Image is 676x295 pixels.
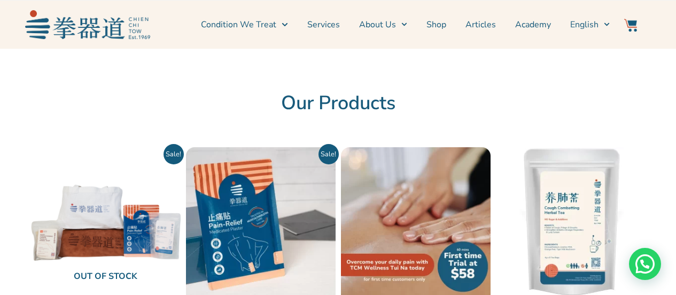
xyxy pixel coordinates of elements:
[164,144,184,164] span: Sale!
[465,11,496,38] a: Articles
[156,11,610,38] nav: Menu
[570,18,599,31] span: English
[515,11,551,38] a: Academy
[426,11,446,38] a: Shop
[359,11,407,38] a: About Us
[624,19,637,32] img: Website Icon-03
[201,11,288,38] a: Condition We Treat
[570,11,610,38] a: English
[318,144,339,164] span: Sale!
[31,92,646,115] h2: Our Products
[307,11,340,38] a: Services
[40,266,172,289] span: Out of stock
